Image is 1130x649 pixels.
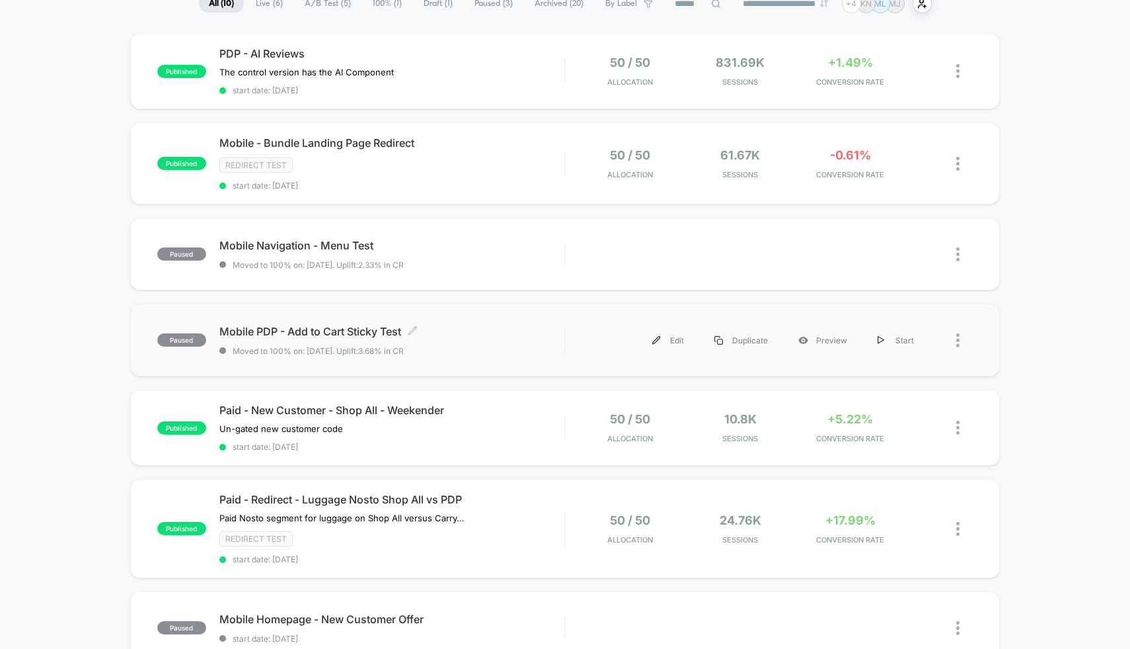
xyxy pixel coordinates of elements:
[699,325,783,355] div: Duplicate
[798,77,901,87] span: CONVERSION RATE
[827,412,873,426] span: +5.22%
[714,336,723,345] img: menu
[689,434,792,443] span: Sessions
[798,434,901,443] span: CONVERSION RATE
[724,412,757,426] span: 10.8k
[862,325,929,355] div: Start
[157,157,206,170] span: published
[610,148,650,162] span: 50 / 50
[956,421,960,435] img: close
[956,247,960,261] img: close
[219,531,293,546] span: Redirect Test
[219,325,565,338] span: Mobile PDP - Add to Cart Sticky Test
[652,336,661,345] img: menu
[783,325,862,355] div: Preview
[219,47,565,60] span: PDP - AI Reviews
[219,423,343,434] span: Un-gated new customer code
[157,421,206,435] span: published
[157,247,206,261] span: paused
[219,181,565,191] span: start date: [DATE]
[607,77,653,87] span: Allocation
[956,522,960,536] img: close
[233,346,404,356] span: Moved to 100% on: [DATE] . Uplift: 3.68% in CR
[219,157,293,173] span: Redirect Test
[689,170,792,179] span: Sessions
[219,136,565,150] span: Mobile - Bundle Landing Page Redirect
[219,634,565,644] span: start date: [DATE]
[720,148,760,162] span: 61.67k
[878,336,884,345] img: menu
[956,64,960,78] img: close
[956,157,960,171] img: close
[956,333,960,347] img: close
[637,325,699,355] div: Edit
[798,535,901,544] span: CONVERSION RATE
[219,85,565,95] span: start date: [DATE]
[610,513,650,527] span: 50 / 50
[219,404,565,417] span: Paid - New Customer - Shop All - Weekender
[219,554,565,564] span: start date: [DATE]
[689,535,792,544] span: Sessions
[610,56,650,69] span: 50 / 50
[956,621,960,635] img: close
[219,442,565,452] span: start date: [DATE]
[219,493,565,506] span: Paid - Redirect - Luggage Nosto Shop All vs PDP
[157,522,206,535] span: published
[610,412,650,426] span: 50 / 50
[219,513,465,523] span: Paid Nosto segment for luggage on Shop All versus Carry-On Roller PDP
[828,56,873,69] span: +1.49%
[720,513,761,527] span: 24.76k
[219,239,565,252] span: Mobile Navigation - Menu Test
[607,170,653,179] span: Allocation
[157,621,206,634] span: paused
[825,513,876,527] span: +17.99%
[716,56,765,69] span: 831.69k
[830,148,871,162] span: -0.61%
[607,535,653,544] span: Allocation
[157,333,206,347] span: paused
[689,77,792,87] span: Sessions
[219,67,394,77] span: The control version has the AI Component
[607,434,653,443] span: Allocation
[157,65,206,78] span: published
[233,260,404,270] span: Moved to 100% on: [DATE] . Uplift: 2.33% in CR
[219,613,565,626] span: Mobile Homepage - New Customer Offer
